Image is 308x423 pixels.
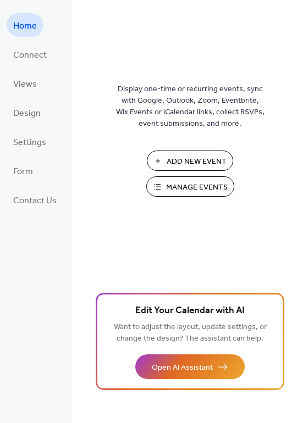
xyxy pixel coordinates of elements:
a: Home [7,13,43,37]
span: Open AI Assistant [152,362,213,374]
span: Contact Us [13,192,57,209]
span: Home [13,18,37,35]
a: Settings [7,130,53,153]
span: Manage Events [166,182,228,193]
button: Open AI Assistant [135,354,245,379]
span: Want to adjust the layout, update settings, or change the design? The assistant can help. [114,320,267,346]
span: Connect [13,47,47,64]
span: Add New Event [167,156,227,168]
a: Design [7,101,47,124]
img: logo_icon.svg [177,36,202,63]
button: Manage Events [146,176,234,197]
a: Connect [7,42,53,66]
span: Display one-time or recurring events, sync with Google, Outlook, Zoom, Eventbrite, Wix Events or ... [116,84,265,130]
span: Settings [13,134,46,151]
a: Views [7,71,43,95]
a: Contact Us [7,188,63,211]
span: Views [13,76,37,93]
span: Edit Your Calendar with AI [135,303,245,319]
button: Add New Event [147,151,233,171]
span: Form [13,163,33,180]
a: Form [7,159,40,182]
span: Design [13,105,41,122]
